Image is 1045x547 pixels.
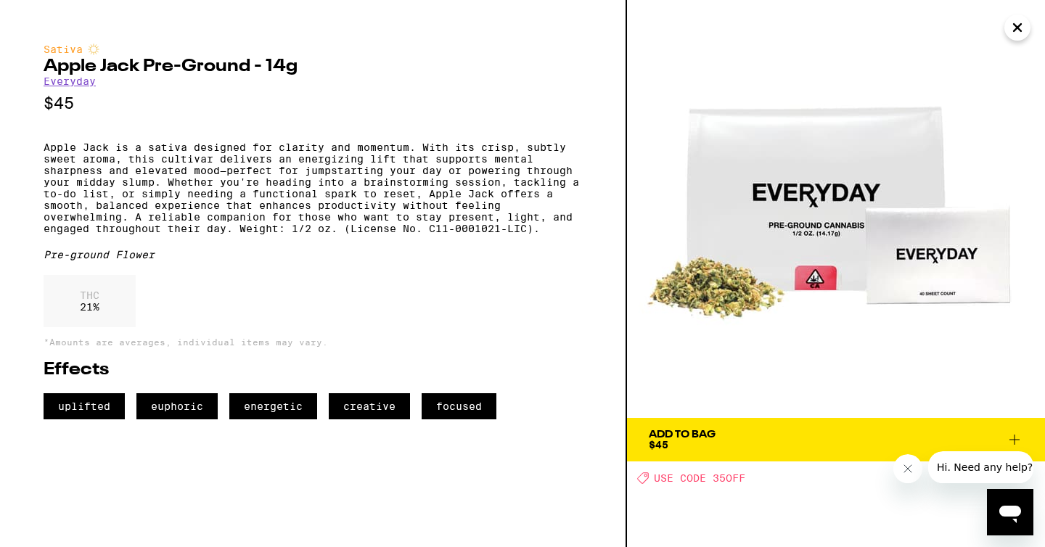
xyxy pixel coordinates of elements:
[627,418,1045,461] button: Add To Bag$45
[44,94,582,112] p: $45
[44,249,582,260] div: Pre-ground Flower
[136,393,218,419] span: euphoric
[44,58,582,75] h2: Apple Jack Pre-Ground - 14g
[649,439,668,451] span: $45
[649,429,716,440] div: Add To Bag
[80,289,99,301] p: THC
[329,393,410,419] span: creative
[44,44,582,55] div: Sativa
[893,454,922,483] iframe: Close message
[44,141,582,234] p: Apple Jack is a sativa designed for clarity and momentum. With its crisp, subtly sweet aroma, thi...
[987,489,1033,535] iframe: Button to launch messaging window
[1004,15,1030,41] button: Close
[88,44,99,55] img: sativaColor.svg
[44,337,582,347] p: *Amounts are averages, individual items may vary.
[229,393,317,419] span: energetic
[44,275,136,327] div: 21 %
[44,393,125,419] span: uplifted
[928,451,1033,483] iframe: Message from company
[654,472,745,484] span: USE CODE 35OFF
[44,75,96,87] a: Everyday
[44,361,582,379] h2: Effects
[422,393,496,419] span: focused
